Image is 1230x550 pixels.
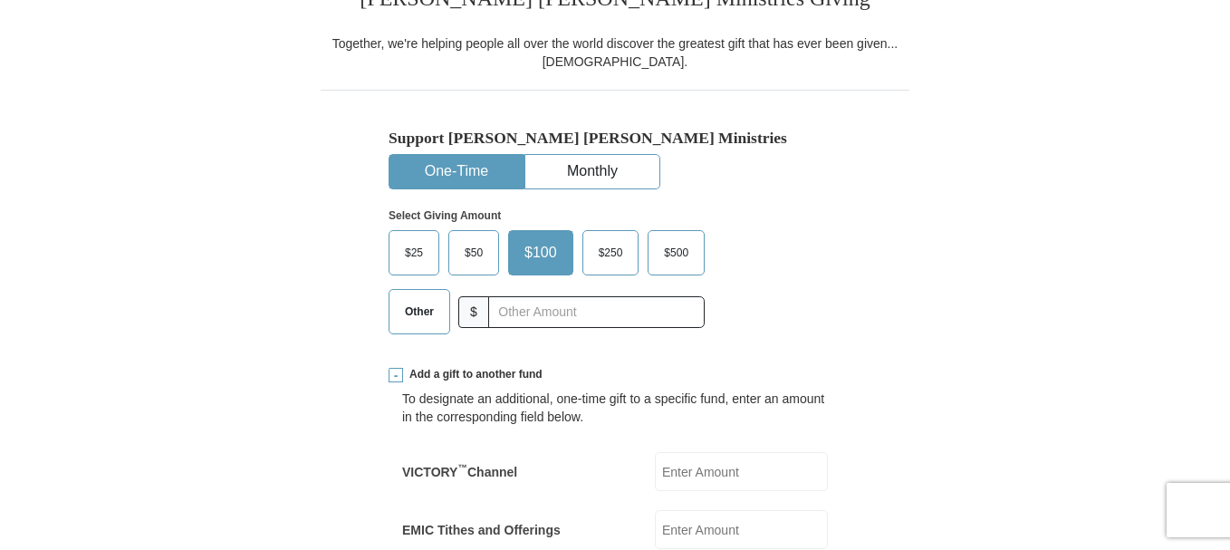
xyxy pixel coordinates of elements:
[403,367,543,382] span: Add a gift to another fund
[396,298,443,325] span: Other
[402,463,517,481] label: VICTORY Channel
[655,510,828,549] input: Enter Amount
[457,462,467,473] sup: ™
[655,452,828,491] input: Enter Amount
[515,239,566,266] span: $100
[389,209,501,222] strong: Select Giving Amount
[655,239,697,266] span: $500
[525,155,659,188] button: Monthly
[389,129,841,148] h5: Support [PERSON_NAME] [PERSON_NAME] Ministries
[458,296,489,328] span: $
[396,239,432,266] span: $25
[402,521,561,539] label: EMIC Tithes and Offerings
[488,296,705,328] input: Other Amount
[389,155,524,188] button: One-Time
[321,34,909,71] div: Together, we're helping people all over the world discover the greatest gift that has ever been g...
[456,239,492,266] span: $50
[590,239,632,266] span: $250
[402,390,828,426] div: To designate an additional, one-time gift to a specific fund, enter an amount in the correspondin...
